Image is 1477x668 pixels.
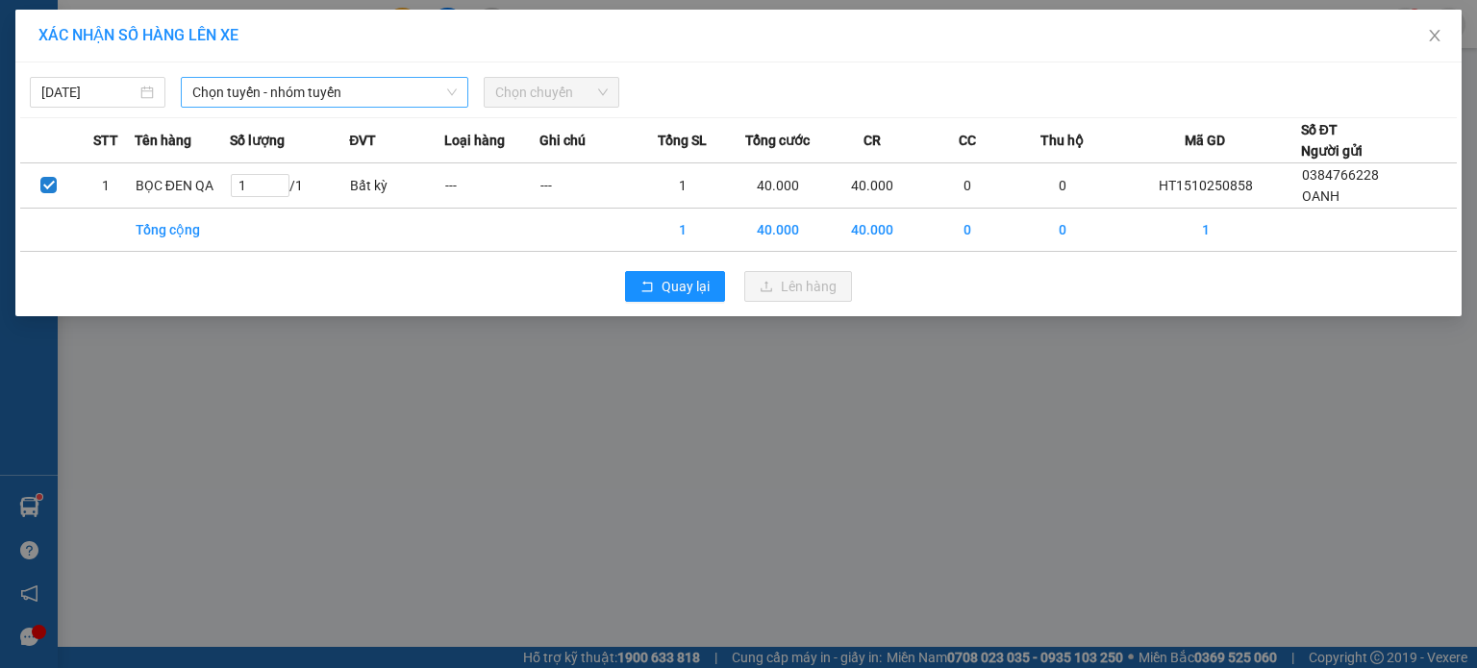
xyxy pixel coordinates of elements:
[192,78,457,107] span: Chọn tuyến - nhóm tuyến
[825,163,920,209] td: 40.000
[539,130,586,151] span: Ghi chú
[825,209,920,252] td: 40.000
[1015,163,1111,209] td: 0
[959,130,976,151] span: CC
[1301,119,1363,161] div: Số ĐT Người gửi
[135,130,191,151] span: Tên hàng
[920,163,1015,209] td: 0
[135,209,230,252] td: Tổng cộng
[635,163,730,209] td: 1
[662,276,710,297] span: Quay lại
[135,163,230,209] td: BỌC ĐEN QA
[539,163,635,209] td: ---
[38,26,238,44] span: XÁC NHẬN SỐ HÀNG LÊN XE
[444,163,539,209] td: ---
[1040,130,1084,151] span: Thu hộ
[1111,163,1301,209] td: HT1510250858
[745,130,810,151] span: Tổng cước
[1302,167,1379,183] span: 0384766228
[77,163,134,209] td: 1
[41,82,137,103] input: 15/10/2025
[1427,28,1442,43] span: close
[730,209,825,252] td: 40.000
[1408,10,1462,63] button: Close
[444,130,505,151] span: Loại hàng
[349,130,376,151] span: ĐVT
[1111,209,1301,252] td: 1
[635,209,730,252] td: 1
[640,280,654,295] span: rollback
[1185,130,1225,151] span: Mã GD
[730,163,825,209] td: 40.000
[93,130,118,151] span: STT
[625,271,725,302] button: rollbackQuay lại
[1302,188,1339,204] span: OANH
[658,130,707,151] span: Tổng SL
[230,163,350,209] td: / 1
[920,209,1015,252] td: 0
[744,271,852,302] button: uploadLên hàng
[446,87,458,98] span: down
[230,130,285,151] span: Số lượng
[864,130,881,151] span: CR
[349,163,444,209] td: Bất kỳ
[495,78,608,107] span: Chọn chuyến
[1015,209,1111,252] td: 0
